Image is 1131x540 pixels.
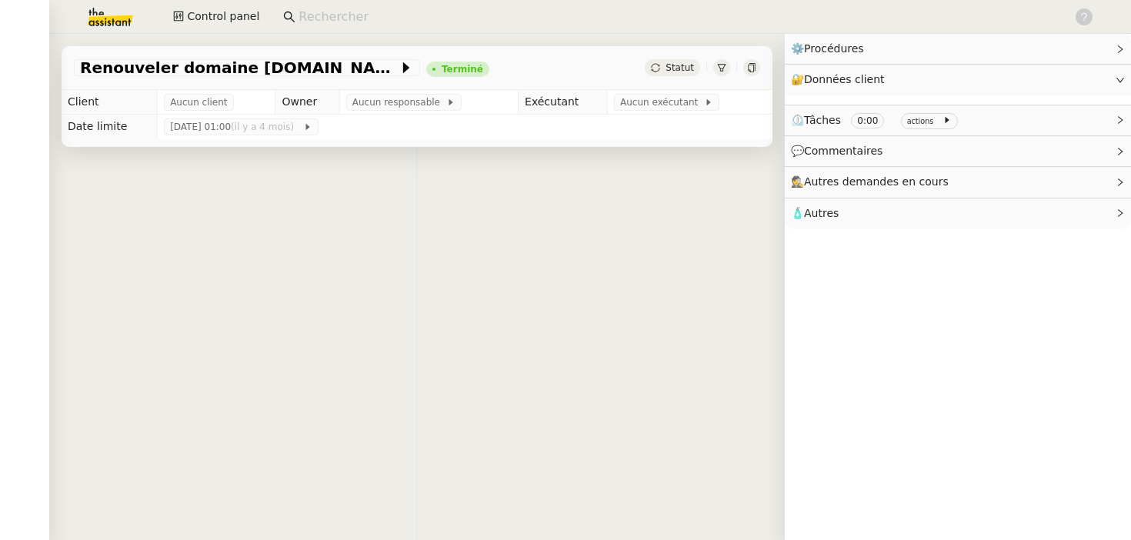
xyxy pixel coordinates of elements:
div: 🕵️Autres demandes en cours [785,167,1131,197]
span: ⚙️ [791,40,871,58]
span: Autres demandes en cours [804,175,949,188]
span: Control panel [187,8,259,25]
span: Commentaires [804,145,882,157]
div: 💬Commentaires [785,136,1131,166]
span: 🕵️ [791,175,956,188]
input: Rechercher [299,7,1058,28]
span: [DATE] 01:00 [170,119,302,135]
span: ⏲️ [791,114,964,126]
td: Exécutant [519,90,608,115]
td: Date limite [62,115,158,139]
span: Données client [804,73,885,85]
span: Renouveler domaine [DOMAIN_NAME] Gandi [80,60,399,75]
span: Aucun client [170,95,227,110]
div: 🧴Autres [785,198,1131,228]
div: 🔐Données client [785,65,1131,95]
span: 🧴 [791,207,839,219]
nz-tag: 0:00 [851,113,884,128]
span: 💬 [791,145,889,157]
td: Client [62,90,158,115]
span: Autres [804,207,839,219]
span: Statut [666,62,694,73]
div: ⏲️Tâches 0:00 actions [785,105,1131,135]
span: Tâches [804,114,841,126]
div: Terminé [442,65,483,74]
td: Owner [275,90,339,115]
span: (il y a 4 mois) [231,122,297,132]
span: Aucun responsable [352,95,446,110]
span: Aucun exécutant [620,95,704,110]
div: ⚙️Procédures [785,34,1131,64]
button: Control panel [164,6,269,28]
span: 🔐 [791,71,891,88]
small: actions [907,117,934,125]
span: Procédures [804,42,864,55]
